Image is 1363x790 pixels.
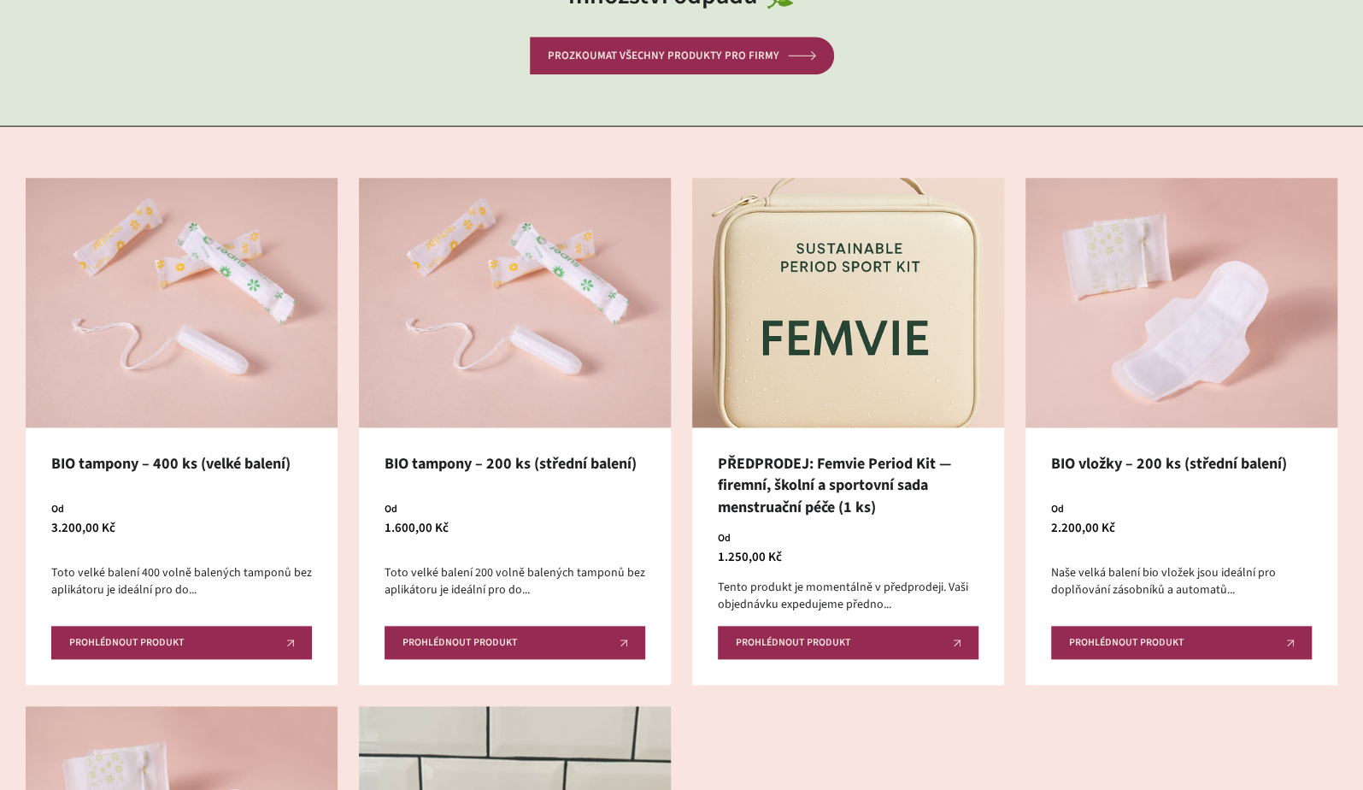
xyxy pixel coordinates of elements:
[385,502,449,518] span: Od
[385,626,645,659] a: Prohlédnout produkt
[1069,638,1184,648] span: Prohlédnout produkt
[51,502,137,538] p: 3.200,00 Kč
[736,638,851,648] span: Prohlédnout produkt
[1051,565,1312,598] div: Naše velká balení bio vložek jsou ideální pro doplňování zásobníků a automatů...
[530,37,834,74] a: PROZKOUMAT VŠECHNY PRODUKTY PRO FIRMY
[1051,453,1312,475] h3: BIO vložky – 200 ks (střední balení)
[718,453,978,518] h3: PŘEDPRODEJ: Femvie Period Kit — firemní, školní a sportovní sada menstruační péče (1 ks)
[718,626,978,659] a: Prohlédnout produkt
[1051,502,1115,518] span: Od
[51,565,312,598] div: Toto velké balení 400 volně balených tamponů bez aplikátoru je ideální pro do...
[385,502,470,538] p: 1.600,00 Kč
[718,531,803,567] p: 1.250,00 Kč
[1051,626,1312,659] a: Prohlédnout produkt
[692,178,1004,427] a: PŘEDPRODEJ: Femvie Period Kit — firemní, školní a sportovní sada menstruační péče (1 ks) PŘEDPROD...
[51,453,312,475] h3: BIO tampony – 400 ks (velké balení)
[718,580,978,613] div: Tento produkt je momentálně v předprodeji. Vaši objednávku expedujeme předno...
[718,531,782,547] span: Od
[385,565,645,598] div: Toto velké balení 200 volně balených tamponů bez aplikátoru je ideální pro do...
[402,638,518,648] span: Prohlédnout produkt
[385,453,645,475] h3: BIO tampony – 200 ks (střední balení)
[359,178,671,427] a: BIO tampony – 200 ks (střední balení) BIO tampony – 200 ks (střední balení)
[69,638,185,648] span: Prohlédnout produkt
[51,626,312,659] a: Prohlédnout produkt
[26,178,338,427] a: BIO tampony – 400 ks (velké balení) BIO tampony – 400 ks (velké balení)
[51,502,115,518] span: Od
[1025,178,1337,427] a: BIO vložky – 200 ks (střední balení) BIO vložky – 200 ks (střední balení)
[1051,502,1137,538] p: 2.200,00 Kč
